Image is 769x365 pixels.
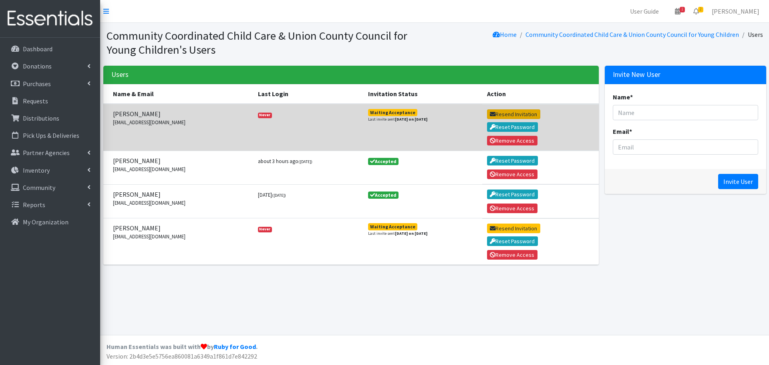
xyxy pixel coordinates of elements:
[487,136,537,145] button: Remove Access
[3,58,97,74] a: Donations
[487,204,537,213] button: Remove Access
[487,190,538,199] button: Reset Password
[3,5,97,32] img: HumanEssentials
[613,105,758,120] input: Name
[487,224,540,233] button: Resend Invitation
[23,218,68,226] p: My Organization
[3,214,97,230] a: My Organization
[113,190,248,199] span: [PERSON_NAME]
[103,84,253,104] th: Name & Email
[487,250,537,260] button: Remove Access
[487,236,538,246] button: Reset Password
[107,29,432,56] h1: Community Coordinated Child Care & Union County Council for Young Children's Users
[3,110,97,126] a: Distributions
[370,224,415,229] div: Waiting Acceptance
[395,231,427,236] strong: [DATE] on [DATE]
[23,131,79,139] p: Pick Ups & Deliveries
[23,166,50,174] p: Inventory
[613,127,632,136] label: Email
[705,3,766,19] a: [PERSON_NAME]
[370,110,415,115] div: Waiting Acceptance
[629,127,632,135] abbr: required
[258,192,286,198] small: [DATE]
[613,139,758,155] input: Email
[487,122,538,132] button: Reset Password
[687,3,705,19] a: 2
[368,158,399,165] span: Accepted
[113,223,248,233] span: [PERSON_NAME]
[3,127,97,143] a: Pick Ups & Deliveries
[253,84,364,104] th: Last Login
[3,41,97,57] a: Dashboard
[493,30,517,38] a: Home
[368,116,427,122] small: Last invite sent
[368,192,399,199] span: Accepted
[613,92,633,102] label: Name
[395,117,427,122] strong: [DATE] on [DATE]
[23,45,52,53] p: Dashboard
[613,71,660,79] h3: Invite New User
[113,119,248,126] small: [EMAIL_ADDRESS][DOMAIN_NAME]
[298,159,312,164] small: ([DATE])
[113,165,248,173] small: [EMAIL_ADDRESS][DOMAIN_NAME]
[23,62,52,70] p: Donations
[113,156,248,165] span: [PERSON_NAME]
[113,109,248,119] span: [PERSON_NAME]
[3,145,97,161] a: Partner Agencies
[368,230,427,236] small: Last invite sent
[630,93,633,101] abbr: required
[107,352,257,360] span: Version: 2b4d3e5e5756ea860081a6349a1f861d7e842292
[680,7,685,12] span: 1
[487,156,538,165] button: Reset Password
[107,343,258,351] strong: Human Essentials was built with by .
[739,29,763,40] li: Users
[258,113,272,118] span: Never
[487,109,540,119] button: Resend Invitation
[23,184,55,192] p: Community
[624,3,665,19] a: User Guide
[525,30,739,38] a: Community Coordinated Child Care & Union County Council for Young Children
[111,71,129,79] h3: Users
[3,197,97,213] a: Reports
[3,93,97,109] a: Requests
[113,233,248,240] small: [EMAIL_ADDRESS][DOMAIN_NAME]
[258,158,312,164] small: about 3 hours ago
[272,193,286,198] small: ([DATE])
[23,201,45,209] p: Reports
[482,84,599,104] th: Action
[23,114,59,122] p: Distributions
[23,97,48,105] p: Requests
[258,227,272,232] span: Never
[363,84,482,104] th: Invitation Status
[23,80,51,88] p: Purchases
[3,179,97,196] a: Community
[23,149,70,157] p: Partner Agencies
[113,199,248,207] small: [EMAIL_ADDRESS][DOMAIN_NAME]
[214,343,256,351] a: Ruby for Good
[3,162,97,178] a: Inventory
[698,7,703,12] span: 2
[487,169,537,179] button: Remove Access
[3,76,97,92] a: Purchases
[668,3,687,19] a: 1
[718,174,758,189] input: Invite User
